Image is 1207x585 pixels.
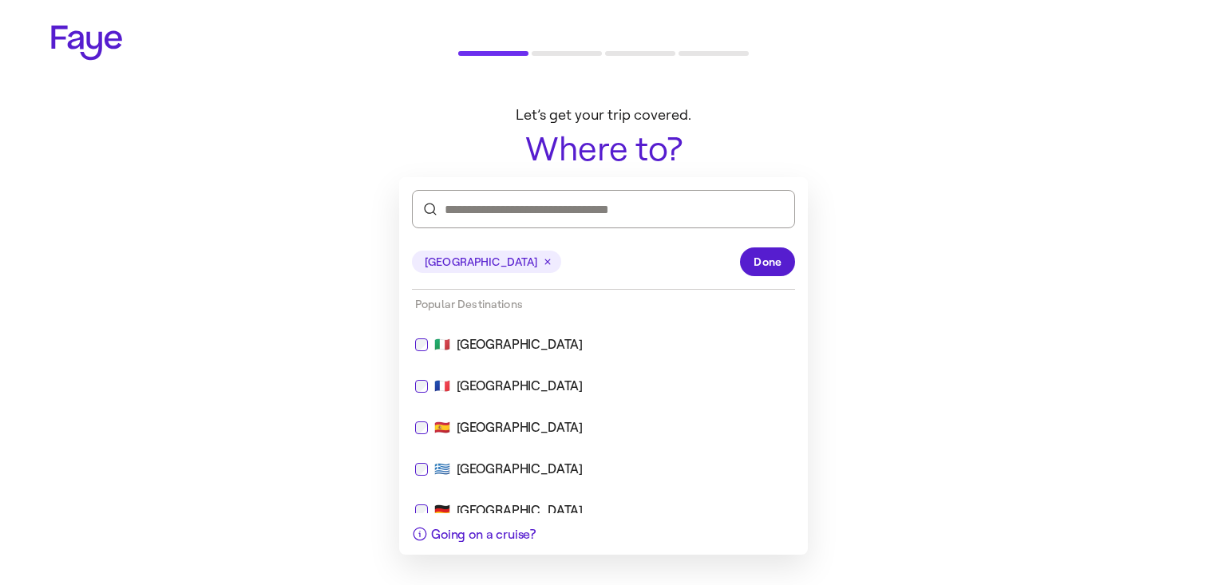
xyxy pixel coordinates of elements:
h1: Where to? [402,131,805,168]
div: 🇮🇹 [415,335,792,354]
div: [GEOGRAPHIC_DATA] [457,335,583,354]
div: 🇪🇸 [415,418,792,437]
div: 🇩🇪 [415,501,792,520]
div: [GEOGRAPHIC_DATA] [457,460,583,479]
div: [GEOGRAPHIC_DATA] [457,501,583,520]
span: Going on a cruise? [431,527,536,542]
span: [GEOGRAPHIC_DATA] [425,254,537,271]
p: Let’s get your trip covered. [402,107,805,125]
span: Done [754,254,782,271]
div: Popular Destinations [399,290,808,319]
div: 🇬🇷 [415,460,792,479]
div: [GEOGRAPHIC_DATA] [457,418,583,437]
button: Done [740,247,795,276]
button: Going on a cruise? [399,513,548,555]
div: [GEOGRAPHIC_DATA] [457,377,583,396]
div: 🇫🇷 [415,377,792,396]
